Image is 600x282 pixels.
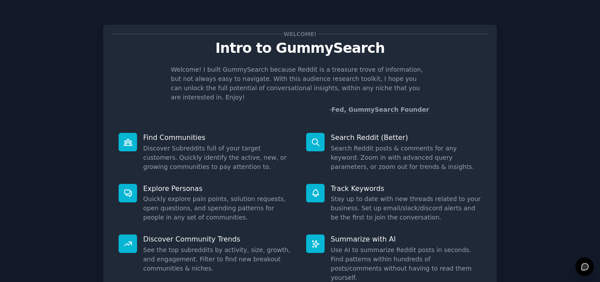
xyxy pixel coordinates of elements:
a: Fed, GummySearch Founder [331,106,429,114]
p: Explore Personas [143,184,294,193]
dd: Quickly explore pain points, solution requests, open questions, and spending patterns for people ... [143,194,294,222]
p: Discover Community Trends [143,234,294,244]
p: Track Keywords [331,184,481,193]
div: - [329,105,429,114]
p: Welcome! I built GummySearch because Reddit is a treasure trove of information, but not always ea... [171,65,429,102]
dd: Search Reddit posts & comments for any keyword. Zoom in with advanced query parameters, or zoom o... [331,144,481,172]
p: Summarize with AI [331,234,481,244]
dd: See the top subreddits by activity, size, growth, and engagement. Filter to find new breakout com... [143,245,294,273]
p: Search Reddit (Better) [331,133,481,142]
p: Find Communities [143,133,294,142]
p: Intro to GummySearch [112,40,488,56]
dd: Discover Subreddits full of your target customers. Quickly identify the active, new, or growing c... [143,144,294,172]
dd: Stay up to date with new threads related to your business. Set up email/slack/discord alerts and ... [331,194,481,222]
span: Welcome! [282,29,318,39]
